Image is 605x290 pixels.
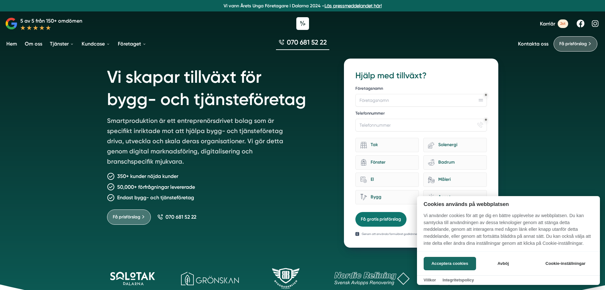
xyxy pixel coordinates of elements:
button: Avböj [478,257,528,270]
button: Cookie-inställningar [538,257,593,270]
a: Villkor [424,278,436,282]
button: Acceptera cookies [424,257,476,270]
a: Integritetspolicy [442,278,474,282]
h2: Cookies används på webbplatsen [417,201,600,207]
p: Vi använder cookies för att ge dig en bättre upplevelse av webbplatsen. Du kan samtycka till anvä... [417,212,600,251]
